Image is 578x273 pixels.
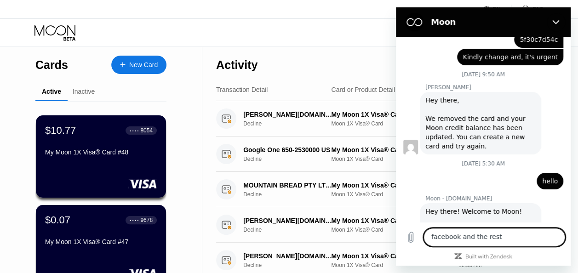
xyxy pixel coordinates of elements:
div: FAQ [511,5,544,14]
div: Moon 1X Visa® Card [331,156,451,162]
div: 9678 [140,217,153,223]
div: $0.07 [45,214,70,226]
div: My Moon 1X Visa® Card #45 [331,252,451,260]
div: Google One 650-2530000 USDeclineMy Moon 1X Visa® Card #43Moon 1X Visa® Card[DATE]4:41 AM$0.82 [216,136,544,172]
div: MOUNTAIN BREAD PTY LTD RESERVOIR AUDeclineMy Moon 1X Visa® CardMoon 1X Visa® Card[DATE]11:33 PM$1... [216,172,544,207]
div: Cards [35,58,68,72]
div: New Card [111,56,166,74]
div: 8054 [140,127,153,134]
div: ● ● ● ● [130,129,139,132]
div: Moon 1X Visa® Card [331,227,451,233]
div: My Moon 1X Visa® Card #46 [331,217,451,224]
div: EN [493,6,501,12]
div: Card or Product Detail [331,86,395,93]
div: MOUNTAIN BREAD PTY LTD RESERVOIR AU [243,182,333,189]
div: Moon 1X Visa® Card [331,120,451,127]
div: [PERSON_NAME][DOMAIN_NAME] [PHONE_NUMBER] US [243,252,333,260]
iframe: Messaging window [396,7,571,266]
div: Decline [243,191,340,198]
div: $10.77● ● ● ●8054My Moon 1X Visa® Card #48 [36,115,166,198]
div: [PERSON_NAME][DOMAIN_NAME] [PHONE_NUMBER] US [243,111,333,118]
div: Inactive [73,88,95,95]
div: [PERSON_NAME][DOMAIN_NAME] [PHONE_NUMBER] USDeclineMy Moon 1X Visa® Card #47Moon 1X Visa® Card[DA... [216,101,544,136]
div: Active [42,88,61,95]
div: Decline [243,262,340,268]
div: ● ● ● ● [130,219,139,222]
div: My Moon 1X Visa® Card #47 [45,238,157,245]
div: My Moon 1X Visa® Card #43 [331,146,451,154]
div: Moon 1X Visa® Card [331,191,451,198]
div: Activity [216,58,258,72]
div: My Moon 1X Visa® Card [331,182,451,189]
div: Decline [243,156,340,162]
div: [PERSON_NAME][DOMAIN_NAME] [PHONE_NUMBER] USDeclineMy Moon 1X Visa® Card #46Moon 1X Visa® Card[DA... [216,207,544,243]
div: Moon 1X Visa® Card [331,262,451,268]
div: [PERSON_NAME][DOMAIN_NAME] [PHONE_NUMBER] US [243,217,333,224]
div: Google One 650-2530000 US [243,146,333,154]
div: My Moon 1X Visa® Card #48 [45,148,157,156]
div: Decline [243,227,340,233]
div: FAQ [532,6,544,12]
div: New Card [129,61,158,69]
div: My Moon 1X Visa® Card #47 [331,111,451,118]
div: Transaction Detail [216,86,268,93]
div: $10.77 [45,125,76,136]
div: Decline [243,120,340,127]
div: EN [483,5,511,14]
